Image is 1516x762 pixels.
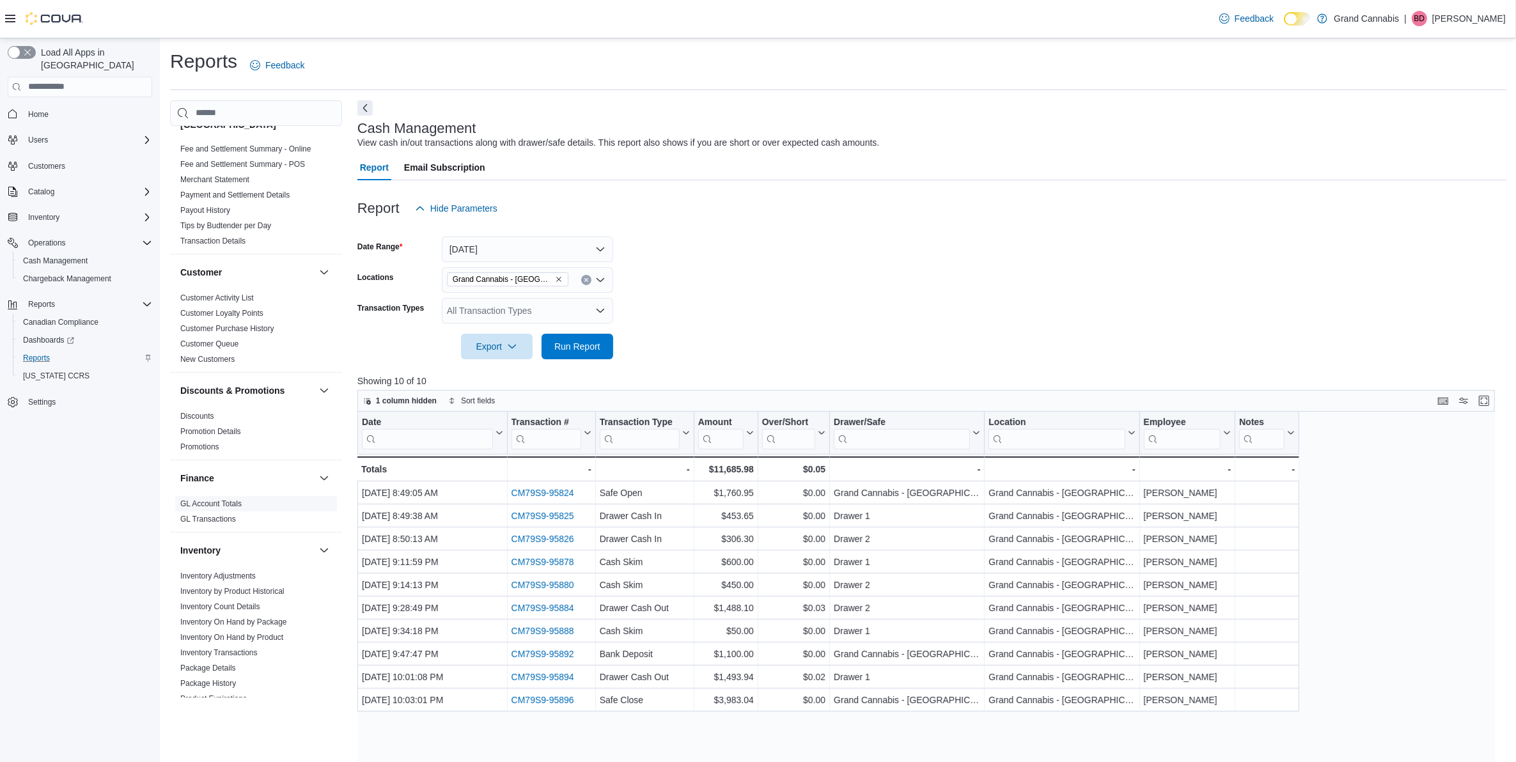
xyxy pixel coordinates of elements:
div: Over/Short [762,416,815,428]
div: $11,685.98 [698,462,754,477]
div: Grand Cannabis - [GEOGRAPHIC_DATA] [989,554,1135,570]
h3: Customer [180,266,222,279]
div: Drawer 2 [834,600,980,616]
a: CM79S9-95896 [511,695,574,705]
span: Chargeback Management [18,271,152,286]
span: [US_STATE] CCRS [23,371,90,381]
div: Over/Short [762,416,815,449]
span: Discounts [180,411,214,421]
div: $50.00 [698,623,754,639]
a: GL Transactions [180,515,236,524]
a: Customers [23,159,70,174]
div: Amount [698,416,744,428]
div: Drawer 2 [834,577,980,593]
button: Cash Management [13,252,157,270]
div: Grand Cannabis - [GEOGRAPHIC_DATA] [989,692,1135,708]
button: Catalog [3,183,157,201]
nav: Complex example [8,100,152,445]
div: Drawer 2 [834,531,980,547]
span: Fee and Settlement Summary - POS [180,159,305,169]
div: $600.00 [698,554,754,570]
span: Canadian Compliance [18,315,152,330]
span: Customers [28,161,65,171]
a: Customer Loyalty Points [180,309,263,318]
div: [PERSON_NAME] [1143,600,1231,616]
button: Inventory [316,543,332,558]
div: View cash in/out transactions along with drawer/safe details. This report also shows if you are s... [357,136,880,150]
span: Reports [18,350,152,366]
button: Location [989,416,1135,449]
a: Inventory Adjustments [180,571,256,580]
span: Reports [23,353,50,363]
p: [PERSON_NAME] [1432,11,1506,26]
label: Date Range [357,242,403,252]
span: Home [28,109,49,120]
a: Payout History [180,206,230,215]
button: Customer [180,266,314,279]
button: Inventory [3,208,157,226]
h3: Report [357,201,400,216]
button: Keyboard shortcuts [1435,393,1451,408]
button: [DATE] [442,237,613,262]
button: Next [357,100,373,116]
span: Package Details [180,663,236,673]
div: [DATE] 9:14:13 PM [362,577,503,593]
span: Grand Cannabis - [GEOGRAPHIC_DATA] [453,273,552,286]
div: [PERSON_NAME] [1143,554,1231,570]
div: Grand Cannabis - [GEOGRAPHIC_DATA] [834,692,980,708]
label: Transaction Types [357,303,424,313]
div: $453.65 [698,508,754,524]
div: [PERSON_NAME] [1143,485,1231,501]
button: Operations [23,235,71,251]
div: [PERSON_NAME] [1143,577,1231,593]
div: Grand Cannabis - [GEOGRAPHIC_DATA] [989,600,1135,616]
div: Cova Pay [GEOGRAPHIC_DATA] [170,141,342,254]
span: Customer Loyalty Points [180,308,263,318]
button: Users [3,131,157,149]
a: Product Expirations [180,694,247,703]
span: Email Subscription [404,155,485,180]
div: [PERSON_NAME] [1143,669,1231,685]
img: Cova [26,12,83,25]
div: $0.02 [762,669,825,685]
span: Sort fields [461,396,495,406]
button: Users [23,132,53,148]
a: Chargeback Management [18,271,116,286]
span: Cash Management [23,256,88,266]
div: Transaction # [511,416,581,428]
a: Inventory On Hand by Package [180,618,287,626]
h3: Cash Management [357,121,476,136]
div: Finance [170,496,342,532]
p: Showing 10 of 10 [357,375,1506,387]
span: Fee and Settlement Summary - Online [180,144,311,154]
div: - [511,462,591,477]
a: Promotion Details [180,427,241,436]
div: Notes [1239,416,1285,428]
span: Customer Queue [180,339,238,349]
a: Fee and Settlement Summary - Online [180,144,311,153]
div: $0.00 [762,485,825,501]
span: Users [28,135,48,145]
a: Inventory Count Details [180,602,260,611]
div: [PERSON_NAME] [1143,692,1231,708]
div: - [1143,462,1231,477]
span: Settings [23,394,152,410]
button: Open list of options [595,306,606,316]
a: Inventory On Hand by Product [180,633,283,642]
button: Reports [13,349,157,367]
span: Inventory Transactions [180,648,258,658]
span: Promotion Details [180,426,241,437]
a: Home [23,107,54,122]
div: - [599,462,689,477]
h3: Finance [180,472,214,485]
div: [DATE] 8:49:38 AM [362,508,503,524]
span: GL Account Totals [180,499,242,509]
button: Enter fullscreen [1476,393,1492,408]
a: Inventory Transactions [180,648,258,657]
div: Drawer/Safe [834,416,970,428]
div: Date [362,416,493,449]
div: Date [362,416,493,428]
a: New Customers [180,355,235,364]
span: Report [360,155,389,180]
div: $0.00 [762,577,825,593]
